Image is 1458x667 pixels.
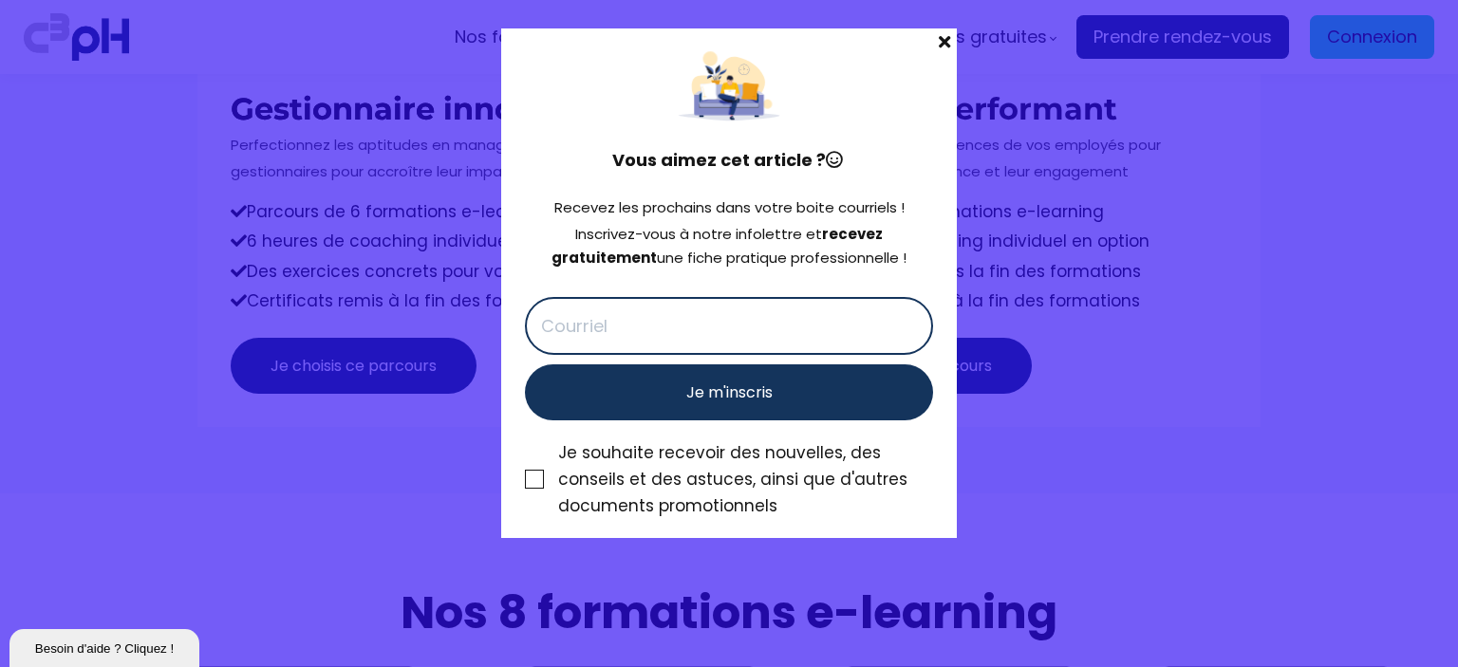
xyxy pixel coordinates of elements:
strong: recevez [822,224,883,244]
div: Recevez les prochains dans votre boite courriels ! [525,196,933,220]
iframe: chat widget [9,625,203,667]
div: Je souhaite recevoir des nouvelles, des conseils et des astuces, ainsi que d'autres documents pro... [558,439,933,519]
div: Inscrivez-vous à notre infolettre et une fiche pratique professionnelle ! [525,223,933,270]
strong: gratuitement [551,248,657,268]
span: Je m'inscris [686,380,773,404]
h4: Vous aimez cet article ? [525,147,933,174]
button: Je m'inscris [525,364,933,420]
input: Courriel [525,297,933,355]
